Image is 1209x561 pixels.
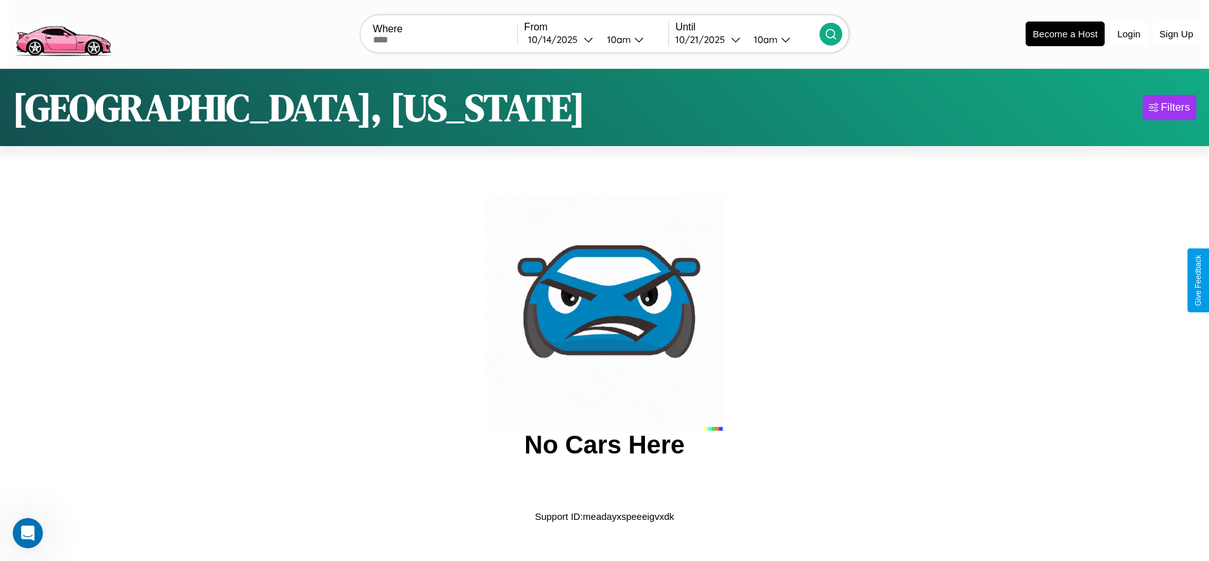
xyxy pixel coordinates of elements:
h2: No Cars Here [524,431,684,459]
button: 10/14/2025 [524,33,597,46]
label: From [524,22,668,33]
img: car [486,194,723,431]
button: Filters [1143,95,1196,120]
img: logo [9,6,116,59]
p: Support ID: meadayxspeeeigvxdk [535,508,674,525]
button: Become a Host [1026,22,1105,46]
label: Where [373,23,517,35]
label: Until [675,22,819,33]
div: Give Feedback [1194,255,1203,306]
div: 10 / 14 / 2025 [528,34,584,46]
h1: [GEOGRAPHIC_DATA], [US_STATE] [13,82,585,133]
div: 10am [747,34,781,46]
div: 10am [601,34,634,46]
button: Sign Up [1153,22,1200,46]
button: Login [1111,22,1147,46]
button: 10am [597,33,668,46]
div: Filters [1161,101,1190,114]
button: 10am [744,33,819,46]
div: 10 / 21 / 2025 [675,34,731,46]
iframe: Intercom live chat [13,518,43,548]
